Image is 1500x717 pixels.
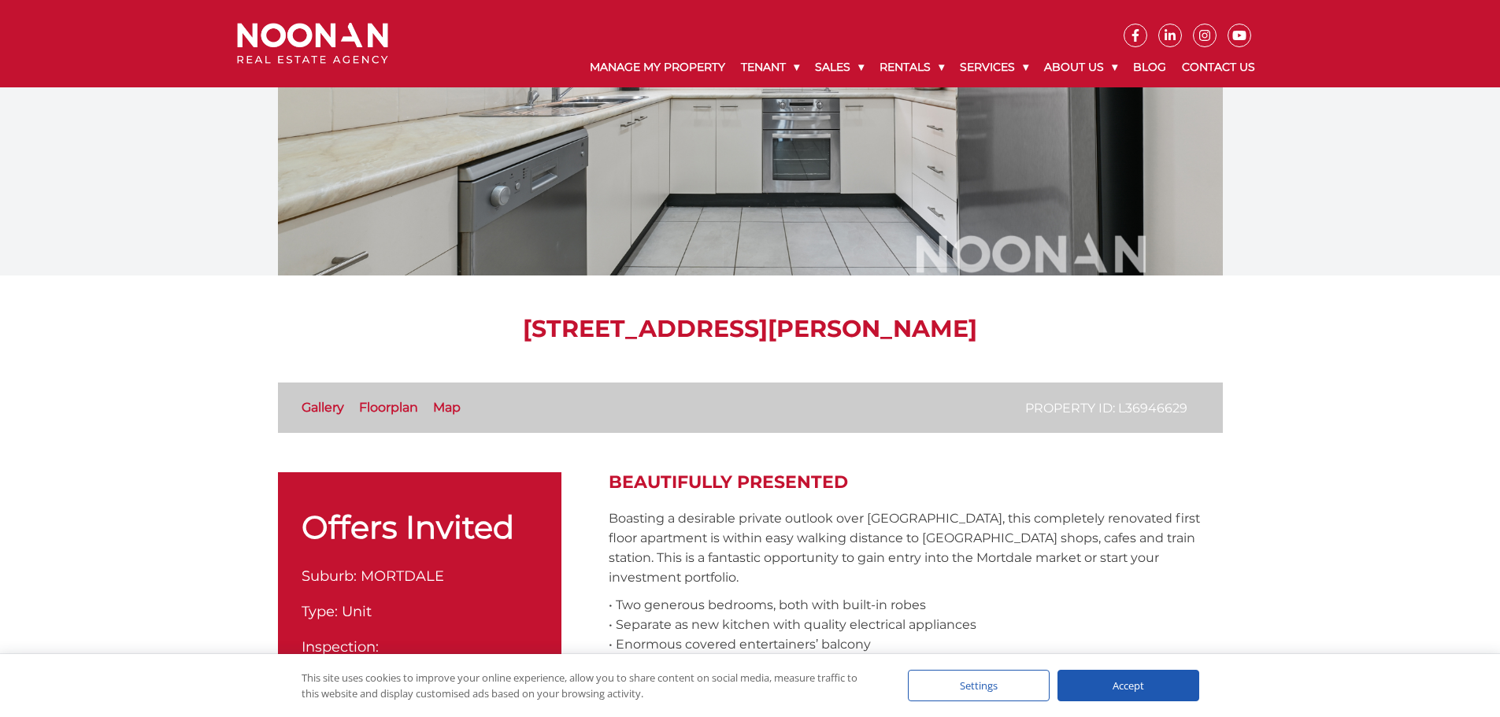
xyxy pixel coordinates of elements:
img: Noonan Real Estate Agency [237,23,388,65]
a: Manage My Property [582,47,733,87]
span: Type: [302,603,338,620]
span: Inspection: [302,638,379,656]
a: Floorplan [359,400,418,415]
a: Tenant [733,47,807,87]
a: Contact Us [1174,47,1263,87]
p: Property ID: L36946629 [1025,398,1187,418]
a: Blog [1125,47,1174,87]
div: This site uses cookies to improve your online experience, allow you to share content on social me... [302,670,876,701]
h1: [STREET_ADDRESS][PERSON_NAME] [278,315,1223,343]
span: Unit [342,603,372,620]
div: Accept [1057,670,1199,701]
a: Map [433,400,461,415]
h2: Beautifully Presented [609,472,1223,493]
a: Rentals [872,47,952,87]
span: Offers Invited [302,508,514,546]
div: Settings [908,670,1050,701]
span: Suburb: [302,567,357,585]
span: MORTDALE [361,567,444,585]
a: Gallery [302,400,344,415]
p: Boasting a desirable private outlook over [GEOGRAPHIC_DATA], this completely renovated first floo... [609,508,1223,587]
a: About Us [1036,47,1125,87]
a: Sales [807,47,872,87]
a: Services [952,47,1036,87]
